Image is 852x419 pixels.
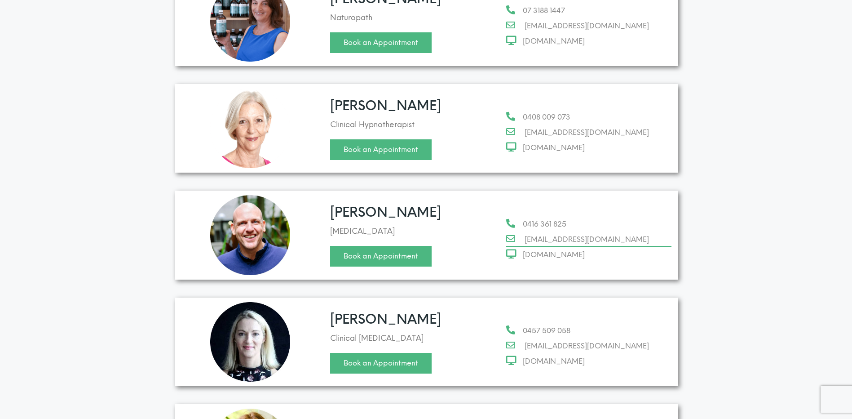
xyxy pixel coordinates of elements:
[330,204,441,220] a: [PERSON_NAME]
[506,340,671,352] a: [EMAIL_ADDRESS][DOMAIN_NAME]
[330,227,497,235] h5: [MEDICAL_DATA]
[330,121,497,129] h5: Clinical Hypnotherapist
[506,35,671,48] a: [DOMAIN_NAME]
[330,246,432,267] a: Book an Appointment
[330,139,432,160] a: Book an Appointment
[517,355,585,368] span: [DOMAIN_NAME]
[519,126,649,139] span: [EMAIL_ADDRESS][DOMAIN_NAME]
[517,325,570,337] span: 0457 509 058
[330,311,441,327] a: [PERSON_NAME]
[519,20,649,32] span: [EMAIL_ADDRESS][DOMAIN_NAME]
[330,14,497,22] h5: Naturopath
[344,146,418,153] span: Book an Appointment
[517,142,585,154] span: [DOMAIN_NAME]
[344,39,418,46] span: Book an Appointment
[517,35,585,48] span: [DOMAIN_NAME]
[330,98,441,113] a: [PERSON_NAME]
[506,20,671,32] a: [EMAIL_ADDRESS][DOMAIN_NAME]
[210,195,290,275] img: Mark McMahon 500x500 1
[344,360,418,367] span: Book an Appointment
[506,142,671,154] a: [DOMAIN_NAME]
[519,233,649,246] span: [EMAIL_ADDRESS][DOMAIN_NAME]
[517,111,570,124] span: 0408 009 073
[517,249,585,261] span: [DOMAIN_NAME]
[506,355,671,368] a: [DOMAIN_NAME]
[506,233,671,246] a: [EMAIL_ADDRESS][DOMAIN_NAME]
[519,340,649,352] span: [EMAIL_ADDRESS][DOMAIN_NAME]
[517,218,566,231] span: 0416 361 825
[506,126,671,139] a: [EMAIL_ADDRESS][DOMAIN_NAME]
[210,89,290,169] img: Diane Kirkham circle cropped 500x500 1
[210,302,290,382] img: Helen Elliott Clinical Psychologist circle
[517,4,565,17] span: 07 3188 1447
[330,334,497,342] h5: Clinical [MEDICAL_DATA]
[506,249,671,261] a: [DOMAIN_NAME]
[330,353,432,374] a: Book an Appointment
[330,32,432,53] a: Book an Appointment
[344,253,418,260] span: Book an Appointment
